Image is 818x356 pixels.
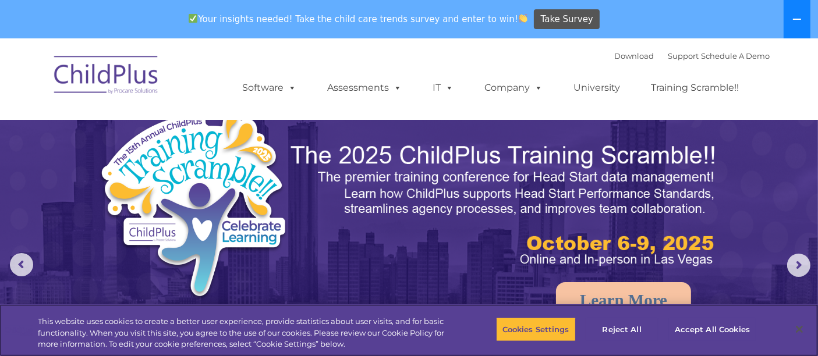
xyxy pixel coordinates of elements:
a: Schedule A Demo [702,51,770,60]
a: Company [473,76,555,99]
img: ChildPlus by Procare Solutions [48,48,165,106]
button: Accept All Cookies [668,317,756,341]
button: Close [787,316,812,342]
a: Support [668,51,699,60]
span: Phone number [162,124,211,133]
a: Learn More [556,282,691,318]
div: This website uses cookies to create a better user experience, provide statistics about user visit... [38,316,450,350]
a: Software [231,76,309,99]
button: Cookies Settings [496,317,576,341]
font: | [615,51,770,60]
a: IT [422,76,466,99]
a: University [562,76,632,99]
a: Training Scramble!! [640,76,751,99]
a: Download [615,51,654,60]
a: Assessments [316,76,414,99]
img: ✅ [189,14,197,23]
span: Take Survey [541,9,593,30]
img: 👏 [519,14,527,23]
button: Reject All [586,317,658,341]
span: Last name [162,77,197,86]
span: Your insights needed! Take the child care trends survey and enter to win! [184,8,533,30]
a: Take Survey [534,9,600,30]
